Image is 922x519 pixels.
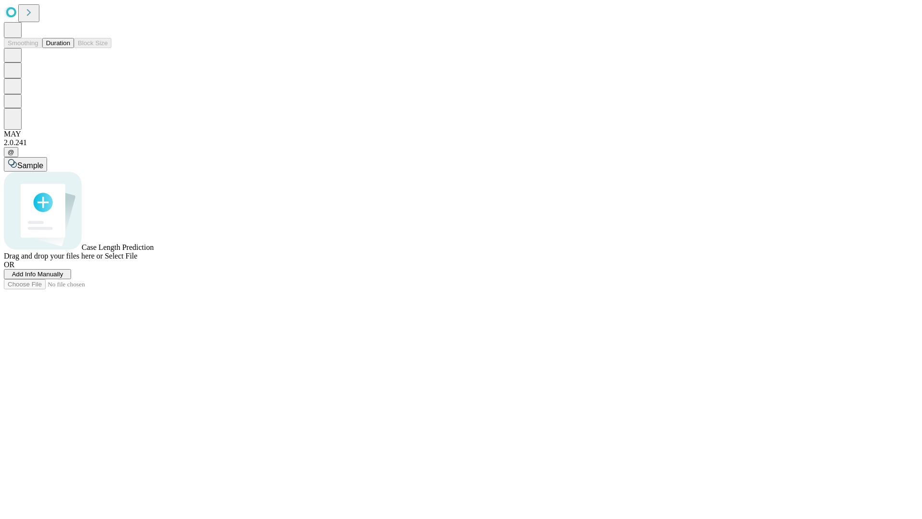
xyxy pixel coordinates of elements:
[4,138,918,147] div: 2.0.241
[12,271,63,278] span: Add Info Manually
[4,252,103,260] span: Drag and drop your files here or
[4,147,18,157] button: @
[4,157,47,172] button: Sample
[74,38,111,48] button: Block Size
[4,130,918,138] div: MAY
[105,252,137,260] span: Select File
[8,148,14,156] span: @
[17,161,43,170] span: Sample
[4,260,14,269] span: OR
[4,269,71,279] button: Add Info Manually
[42,38,74,48] button: Duration
[4,38,42,48] button: Smoothing
[82,243,154,251] span: Case Length Prediction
